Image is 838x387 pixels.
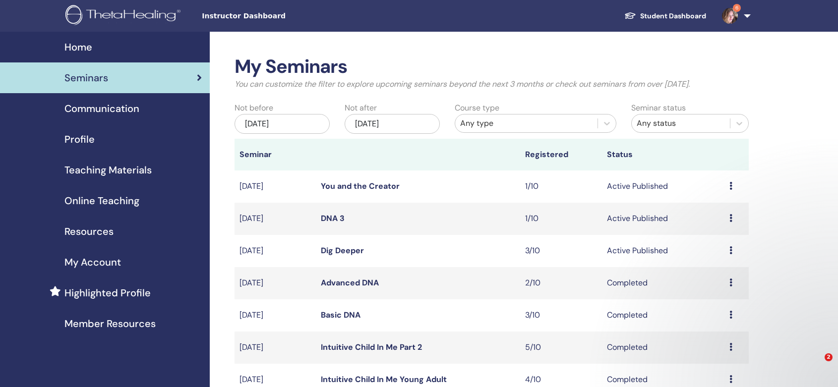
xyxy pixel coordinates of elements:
p: You can customize the filter to explore upcoming seminars beyond the next 3 months or check out s... [235,78,749,90]
span: 6 [733,4,741,12]
span: Highlighted Profile [64,285,151,300]
td: Completed [602,299,724,332]
td: Active Published [602,235,724,267]
span: Profile [64,132,95,147]
a: Intuitive Child In Me Young Adult [321,374,447,385]
span: Instructor Dashboard [202,11,351,21]
img: graduation-cap-white.svg [624,11,636,20]
img: logo.png [65,5,184,27]
td: 2/10 [520,267,602,299]
td: Active Published [602,170,724,203]
span: Communication [64,101,139,116]
td: 3/10 [520,235,602,267]
span: Member Resources [64,316,156,331]
th: Seminar [235,139,316,170]
span: Seminars [64,70,108,85]
td: [DATE] [235,267,316,299]
td: [DATE] [235,332,316,364]
td: Active Published [602,203,724,235]
a: Advanced DNA [321,277,379,288]
td: [DATE] [235,203,316,235]
div: Any type [460,117,593,129]
a: Basic DNA [321,310,360,320]
td: 1/10 [520,170,602,203]
a: Intuitive Child In Me Part 2 [321,342,422,352]
span: Teaching Materials [64,163,152,177]
th: Status [602,139,724,170]
div: Any status [637,117,725,129]
span: My Account [64,255,121,270]
img: default.jpg [722,8,738,24]
td: 1/10 [520,203,602,235]
span: Resources [64,224,114,239]
a: Student Dashboard [616,7,714,25]
td: Completed [602,332,724,364]
td: Completed [602,267,724,299]
label: Course type [455,102,499,114]
a: DNA 3 [321,213,345,223]
td: [DATE] [235,299,316,332]
label: Not before [235,102,273,114]
span: 2 [825,353,833,361]
h2: My Seminars [235,55,749,78]
td: 3/10 [520,299,602,332]
td: [DATE] [235,170,316,203]
a: Dig Deeper [321,245,364,256]
td: [DATE] [235,235,316,267]
label: Seminar status [631,102,686,114]
a: You and the Creator [321,181,400,191]
iframe: Intercom live chat [804,353,828,377]
label: Not after [345,102,377,114]
div: [DATE] [345,114,440,134]
span: Online Teaching [64,193,139,208]
td: 5/10 [520,332,602,364]
th: Registered [520,139,602,170]
span: Home [64,40,92,55]
div: [DATE] [235,114,330,134]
